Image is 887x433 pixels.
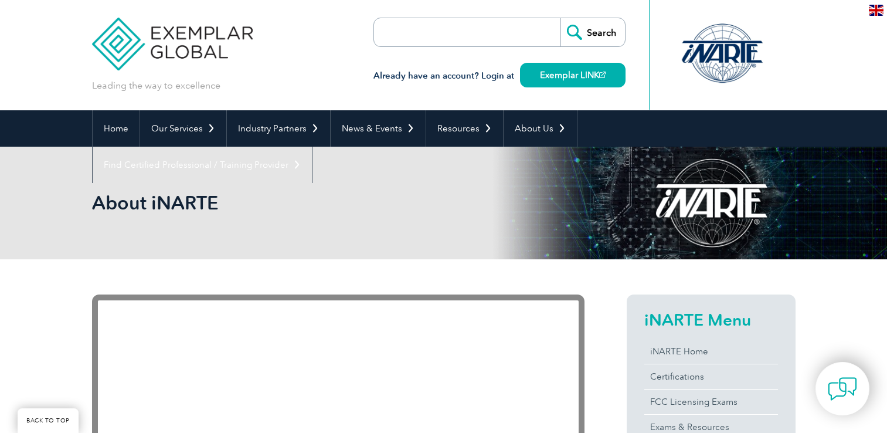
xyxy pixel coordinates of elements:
[869,5,883,16] img: en
[560,18,625,46] input: Search
[227,110,330,147] a: Industry Partners
[828,374,857,404] img: contact-chat.png
[644,339,778,364] a: iNARTE Home
[644,364,778,389] a: Certifications
[93,110,140,147] a: Home
[520,63,626,87] a: Exemplar LINK
[644,390,778,414] a: FCC Licensing Exams
[18,408,79,433] a: BACK TO TOP
[426,110,503,147] a: Resources
[92,79,220,92] p: Leading the way to excellence
[504,110,577,147] a: About Us
[331,110,426,147] a: News & Events
[644,310,778,329] h2: iNARTE Menu
[140,110,226,147] a: Our Services
[92,194,584,212] h2: About iNARTE
[93,147,312,183] a: Find Certified Professional / Training Provider
[373,69,626,83] h3: Already have an account? Login at
[599,72,606,78] img: open_square.png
